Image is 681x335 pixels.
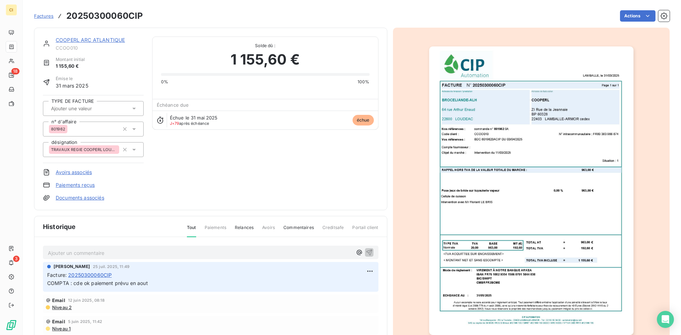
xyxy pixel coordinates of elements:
a: Documents associés [56,194,104,201]
span: après échéance [170,121,209,125]
span: Relances [235,224,254,236]
a: Paiements reçus [56,182,95,189]
a: COOPERL ARC ATLANTIQUE [56,37,125,43]
h3: 20250300060CIP [66,10,143,22]
span: TRAVAUX REGIE COOPERL LOUDEAC [51,147,117,152]
span: Niveau 1 [51,326,71,331]
a: 18 [6,69,17,81]
span: Échéance due [157,102,189,108]
span: Factures [34,13,54,19]
span: 12 juin 2025, 08:18 [68,298,105,302]
a: Factures [34,12,54,19]
div: CI [6,4,17,16]
span: 1 155,60 € [231,49,300,70]
span: Montant initial [56,56,85,63]
span: Portail client [352,224,378,236]
span: Émise le [56,76,88,82]
img: invoice_thumbnail [429,46,633,335]
img: Logo LeanPay [6,319,17,331]
input: Ajouter une valeur [50,105,122,112]
div: Open Intercom Messenger [657,311,674,328]
span: Avoirs [262,224,275,236]
button: Actions [620,10,655,22]
span: J+79 [170,121,179,126]
span: Historique [43,222,76,231]
span: [PERSON_NAME] [54,263,90,270]
span: Tout [187,224,196,237]
span: 1 155,60 € [56,63,85,70]
span: Creditsafe [322,224,344,236]
span: 100% [358,79,370,85]
span: Paiements [205,224,226,236]
a: Avoirs associés [56,169,92,176]
span: Échue le 31 mai 2025 [170,115,218,121]
span: Commentaires [283,224,314,236]
span: échue [353,115,374,125]
span: 3 [13,256,20,262]
span: COMPTA : cde ok paiement prévu en aout [47,280,148,286]
span: 25 juil. 2025, 11:49 [93,264,129,269]
span: 18 [11,68,20,74]
span: CCOO010 [56,45,144,51]
span: Email [52,297,65,303]
span: Niveau 2 [51,305,72,310]
span: 801962 [51,127,65,131]
span: Solde dû : [161,43,370,49]
span: Facture : [47,271,67,279]
span: Email [52,319,65,324]
span: 5 juin 2025, 11:42 [68,319,103,324]
span: 0% [161,79,168,85]
span: 31 mars 2025 [56,82,88,89]
span: 20250300060CIP [68,271,112,279]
